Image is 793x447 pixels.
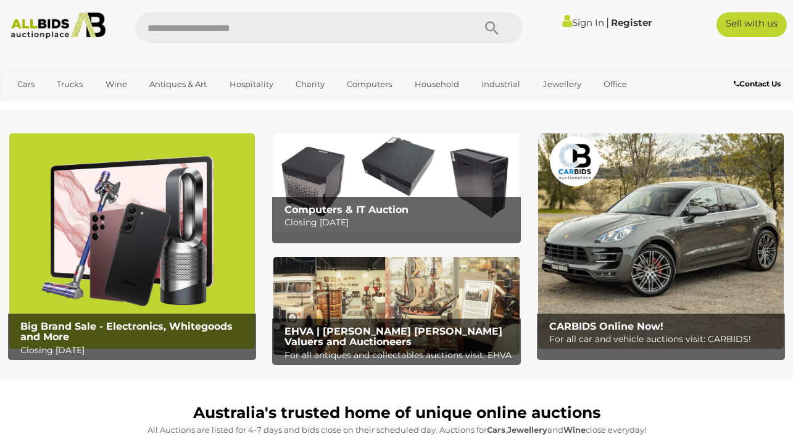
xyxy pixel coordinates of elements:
[49,74,91,94] a: Trucks
[9,94,51,115] a: Sports
[563,425,586,435] strong: Wine
[716,12,786,37] a: Sell with us
[473,74,528,94] a: Industrial
[9,133,255,349] a: Big Brand Sale - Electronics, Whitegoods and More Big Brand Sale - Electronics, Whitegoods and Mo...
[407,74,467,94] a: Household
[535,74,589,94] a: Jewellery
[98,74,135,94] a: Wine
[288,74,333,94] a: Charity
[15,423,778,437] p: All Auctions are listed for 4-7 days and bids close on their scheduled day. Auctions for , and cl...
[538,133,784,349] img: CARBIDS Online Now!
[141,74,215,94] a: Antiques & Art
[222,74,281,94] a: Hospitality
[284,204,409,215] b: Computers & IT Auction
[549,320,663,332] b: CARBIDS Online Now!
[284,325,502,348] b: EHVA | [PERSON_NAME] [PERSON_NAME] Valuers and Auctioneers
[284,215,515,230] p: Closing [DATE]
[6,12,110,39] img: Allbids.com.au
[273,257,519,355] a: EHVA | Evans Hastings Valuers and Auctioneers EHVA | [PERSON_NAME] [PERSON_NAME] Valuers and Auct...
[15,404,778,422] h1: Australia's trusted home of unique online auctions
[9,133,255,349] img: Big Brand Sale - Electronics, Whitegoods and More
[57,94,160,115] a: [GEOGRAPHIC_DATA]
[507,425,547,435] strong: Jewellery
[284,348,515,363] p: For all antiques and collectables auctions visit: EHVA
[606,15,609,29] span: |
[20,343,251,358] p: Closing [DATE]
[9,74,43,94] a: Cars
[461,12,523,43] button: Search
[611,17,652,28] a: Register
[549,332,779,347] p: For all car and vehicle auctions visit: CARBIDS!
[487,425,505,435] strong: Cars
[273,133,519,232] a: Computers & IT Auction Computers & IT Auction Closing [DATE]
[538,133,784,349] a: CARBIDS Online Now! CARBIDS Online Now! For all car and vehicle auctions visit: CARBIDS!
[273,257,519,355] img: EHVA | Evans Hastings Valuers and Auctioneers
[562,17,604,28] a: Sign In
[273,133,519,232] img: Computers & IT Auction
[596,74,635,94] a: Office
[734,79,781,88] b: Contact Us
[339,74,400,94] a: Computers
[734,77,784,91] a: Contact Us
[20,320,233,343] b: Big Brand Sale - Electronics, Whitegoods and More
